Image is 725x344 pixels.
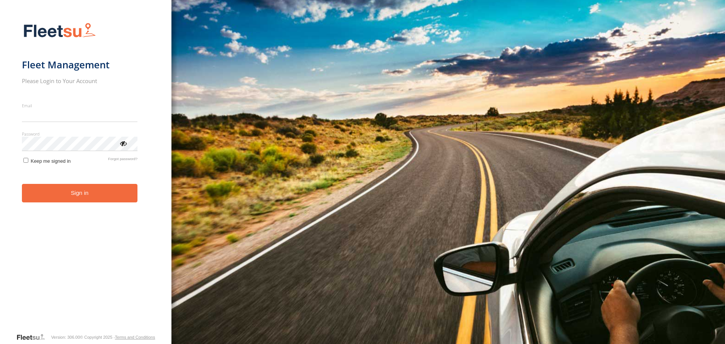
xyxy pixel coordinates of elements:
a: Terms and Conditions [115,335,155,339]
a: Forgot password? [108,157,137,164]
div: ViewPassword [119,139,127,147]
img: Fleetsu [22,21,97,40]
div: © Copyright 2025 - [80,335,155,339]
form: main [22,18,150,333]
label: Password [22,131,138,137]
div: Version: 306.00 [51,335,80,339]
span: Keep me signed in [31,158,71,164]
input: Keep me signed in [23,158,28,163]
h2: Please Login to Your Account [22,77,138,85]
a: Visit our Website [16,333,51,341]
button: Sign in [22,184,138,202]
label: Email [22,103,138,108]
h1: Fleet Management [22,59,138,71]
